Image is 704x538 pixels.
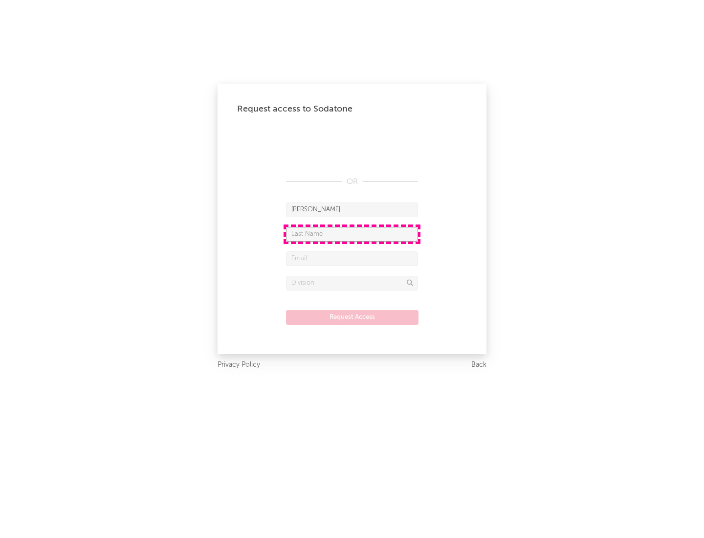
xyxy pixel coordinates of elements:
input: Last Name [286,227,418,242]
a: Back [471,359,486,371]
input: Division [286,276,418,291]
a: Privacy Policy [218,359,260,371]
button: Request Access [286,310,418,325]
input: Email [286,251,418,266]
div: OR [286,176,418,188]
input: First Name [286,202,418,217]
div: Request access to Sodatone [237,103,467,115]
